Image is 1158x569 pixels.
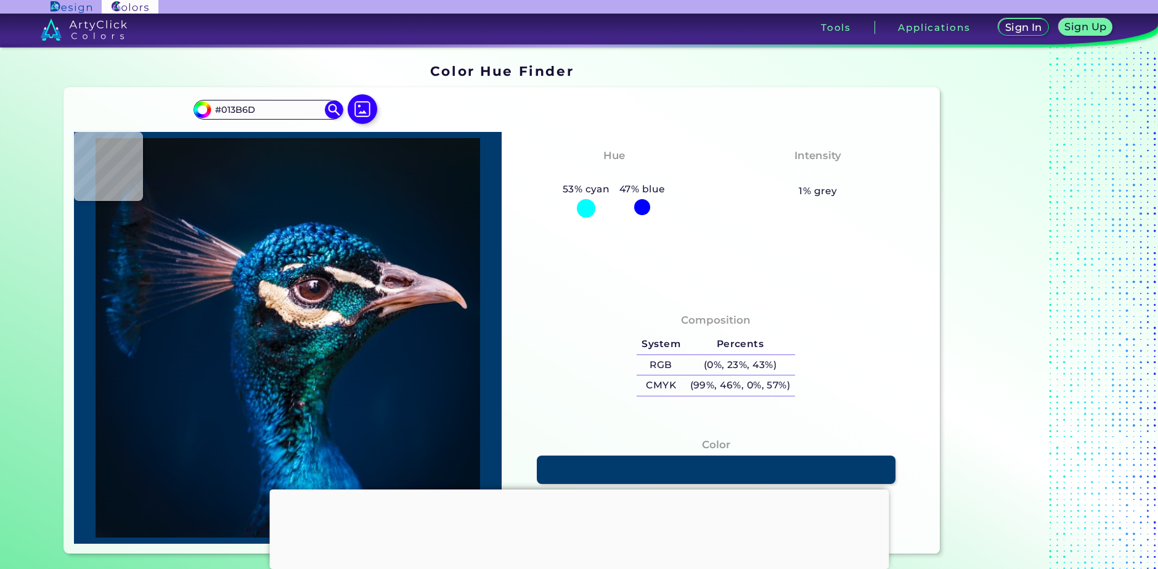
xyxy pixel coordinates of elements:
[898,23,970,32] h3: Applications
[80,138,496,538] img: img_pavlin.jpg
[791,166,845,181] h3: Vibrant
[558,181,614,197] h5: 53% cyan
[325,100,343,119] img: icon search
[211,101,325,118] input: type color..
[430,62,574,80] h1: Color Hue Finder
[637,355,685,375] h5: RGB
[794,147,841,165] h4: Intensity
[603,147,625,165] h4: Hue
[41,18,128,41] img: logo_artyclick_colors_white.svg
[1001,20,1046,35] a: Sign In
[637,375,685,396] h5: CMYK
[1066,22,1104,31] h5: Sign Up
[579,166,648,181] h3: Cyan-Blue
[681,311,751,329] h4: Composition
[690,488,741,502] h3: #013B6D
[685,375,795,396] h5: (99%, 46%, 0%, 57%)
[945,59,1099,559] iframe: Advertisement
[799,183,837,199] h5: 1% grey
[702,436,730,454] h4: Color
[1006,23,1040,32] h5: Sign In
[348,94,377,124] img: icon picture
[685,355,795,375] h5: (0%, 23%, 43%)
[614,181,670,197] h5: 47% blue
[1061,20,1110,35] a: Sign Up
[685,334,795,354] h5: Percents
[269,489,889,566] iframe: Advertisement
[637,334,685,354] h5: System
[821,23,851,32] h3: Tools
[51,1,92,13] img: ArtyClick Design logo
